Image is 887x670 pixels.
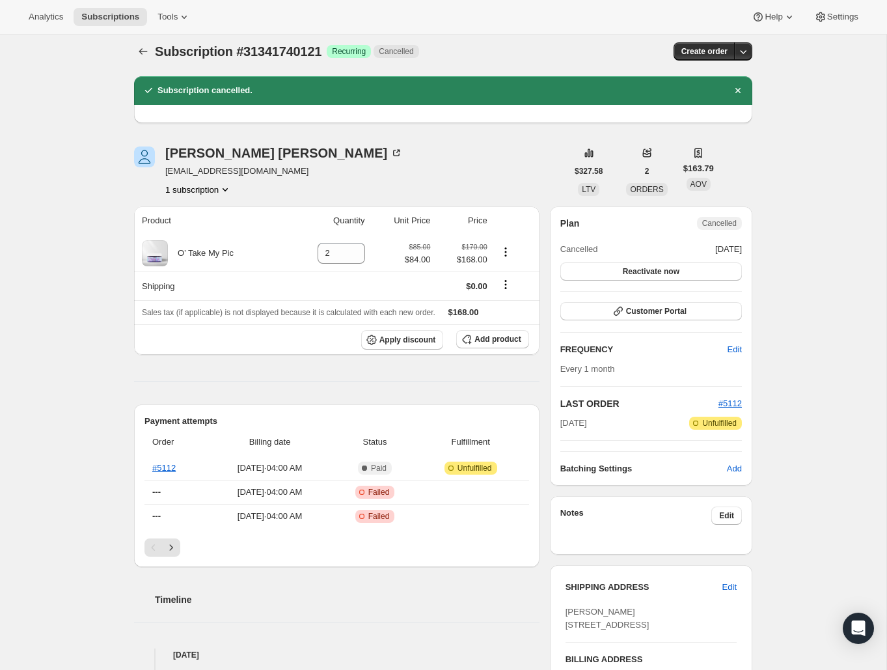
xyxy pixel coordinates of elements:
span: Sara Mrozek [134,147,155,167]
span: Sales tax (if applicable) is not displayed because it is calculated with each new order. [142,308,435,317]
h3: SHIPPING ADDRESS [566,581,722,594]
th: Price [435,206,491,235]
span: --- [152,511,161,521]
span: [DATE] · 04:00 AM [210,510,329,523]
button: Next [162,538,180,557]
button: Add product [456,330,528,348]
nav: Pagination [144,538,529,557]
span: Edit [722,581,737,594]
small: $170.00 [462,243,487,251]
span: Cancelled [560,243,598,256]
span: Failed [368,511,390,522]
span: Edit [719,510,734,521]
button: $327.58 [567,162,610,180]
span: Subscriptions [81,12,139,22]
a: #5112 [718,398,742,408]
button: Subscriptions [134,42,152,61]
span: [DATE] · 04:00 AM [210,486,329,499]
th: Order [144,428,206,456]
span: Create order [681,46,728,57]
span: Cancelled [379,46,413,57]
span: ORDERS [630,185,663,194]
span: Apply discount [379,335,436,345]
span: [PERSON_NAME] [STREET_ADDRESS] [566,607,649,630]
button: Reactivate now [560,262,742,281]
h3: Notes [560,507,712,525]
span: LTV [582,185,595,194]
span: $168.00 [439,253,487,266]
button: 2 [637,162,657,180]
button: Dismiss notification [729,81,747,100]
h2: Payment attempts [144,415,529,428]
span: 2 [645,166,649,176]
span: $0.00 [466,281,487,291]
button: Analytics [21,8,71,26]
span: [DATE] [715,243,742,256]
span: Unfulfilled [457,463,492,473]
button: Add [719,458,750,479]
h2: Subscription cancelled. [157,84,252,97]
th: Unit Price [369,206,435,235]
span: Cancelled [702,218,737,229]
span: Subscription #31341740121 [155,44,321,59]
button: Create order [674,42,735,61]
span: Paid [371,463,387,473]
button: Edit [720,339,750,360]
th: Quantity [287,206,369,235]
h6: Batching Settings [560,462,727,475]
span: [EMAIL_ADDRESS][DOMAIN_NAME] [165,165,403,178]
span: Edit [728,343,742,356]
span: [DATE] · 04:00 AM [210,462,329,475]
div: O’ Take My Pic [168,247,234,260]
button: Help [744,8,803,26]
button: Subscriptions [74,8,147,26]
span: Reactivate now [623,266,679,277]
span: Add product [474,334,521,344]
span: --- [152,487,161,497]
span: AOV [690,180,707,189]
button: Customer Portal [560,302,742,320]
span: $163.79 [683,162,714,175]
span: Add [727,462,742,475]
span: Fulfillment [420,436,521,449]
button: Product actions [165,183,232,196]
button: Product actions [495,245,516,259]
th: Shipping [134,272,287,300]
img: product img [142,240,168,266]
span: Tools [157,12,178,22]
span: Analytics [29,12,63,22]
h3: BILLING ADDRESS [566,653,737,666]
span: Failed [368,487,390,497]
h4: [DATE] [134,649,539,662]
span: Customer Portal [626,306,687,316]
span: Settings [827,12,858,22]
span: Status [337,436,412,449]
span: $327.58 [575,166,603,176]
h2: LAST ORDER [560,397,718,410]
span: Billing date [210,436,329,449]
span: $84.00 [405,253,431,266]
div: [PERSON_NAME] [PERSON_NAME] [165,147,403,160]
span: $168.00 [448,307,479,317]
h2: FREQUENCY [560,343,728,356]
small: $85.00 [409,243,430,251]
h2: Plan [560,217,580,230]
button: Settings [806,8,866,26]
div: Open Intercom Messenger [843,613,874,644]
button: Edit [711,507,742,525]
span: Unfulfilled [702,418,737,428]
th: Product [134,206,287,235]
span: [DATE] [560,417,587,430]
span: Recurring [332,46,366,57]
button: Shipping actions [495,277,516,292]
span: Help [765,12,782,22]
a: #5112 [152,463,176,473]
button: Tools [150,8,198,26]
button: Apply discount [361,330,444,350]
button: #5112 [718,397,742,410]
span: Every 1 month [560,364,615,374]
h2: Timeline [155,593,539,606]
button: Edit [715,577,744,598]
